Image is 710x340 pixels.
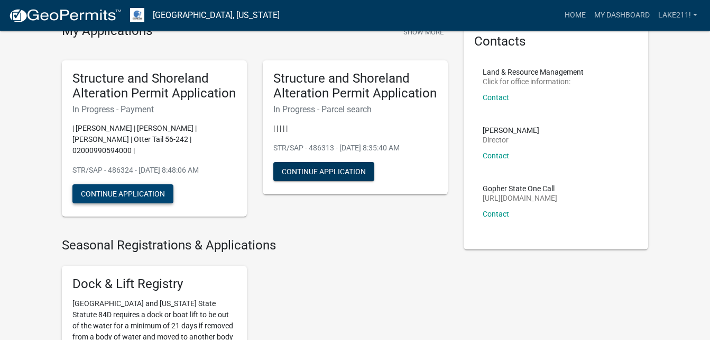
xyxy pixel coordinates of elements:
[399,23,448,41] button: Show More
[483,151,509,160] a: Contact
[483,127,539,134] p: [PERSON_NAME]
[62,238,448,253] h4: Seasonal Registrations & Applications
[273,71,437,102] h5: Structure and Shoreland Alteration Permit Application
[273,104,437,114] h6: In Progress - Parcel search
[483,210,509,218] a: Contact
[654,5,702,25] a: Lake211!
[483,194,557,202] p: [URL][DOMAIN_NAME]
[130,8,144,22] img: Otter Tail County, Minnesota
[273,162,374,181] button: Continue Application
[474,34,638,49] h5: Contacts
[72,184,173,203] button: Continue Application
[72,165,236,176] p: STR/SAP - 486324 - [DATE] 8:48:06 AM
[72,71,236,102] h5: Structure and Shoreland Alteration Permit Application
[62,23,152,39] h4: My Applications
[72,104,236,114] h6: In Progress - Payment
[483,93,509,102] a: Contact
[72,276,236,292] h5: Dock & Lift Registry
[560,5,590,25] a: Home
[72,123,236,156] p: | [PERSON_NAME] | [PERSON_NAME] | [PERSON_NAME] | Otter Tail 56-242 | 02000990594000 |
[590,5,654,25] a: My Dashboard
[483,185,557,192] p: Gopher State One Call
[483,78,584,85] p: Click for office information:
[153,6,280,24] a: [GEOGRAPHIC_DATA], [US_STATE]
[273,123,437,134] p: | | | | |
[483,136,539,144] p: Director
[483,68,584,76] p: Land & Resource Management
[273,142,437,154] p: STR/SAP - 486313 - [DATE] 8:35:40 AM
